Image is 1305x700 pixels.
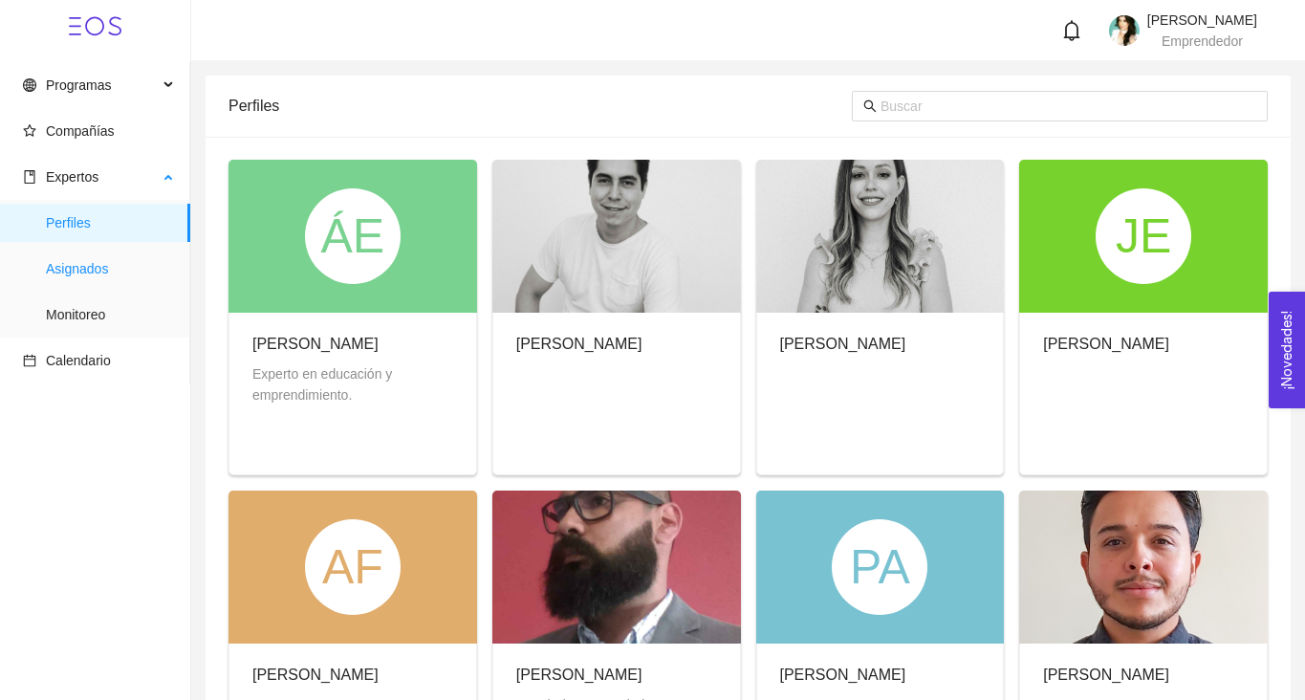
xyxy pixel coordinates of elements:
span: calendar [23,354,36,367]
button: Open Feedback Widget [1269,292,1305,408]
div: Perfiles [228,78,852,133]
span: star [23,124,36,138]
img: 1731682795038-EEE7E56A-5C0C-4F3A-A9E7-FB8F04D6ABB8.jpeg [1109,15,1140,46]
input: Buscar [881,96,1256,117]
div: [PERSON_NAME] [516,663,717,687]
span: search [863,99,877,113]
div: [PERSON_NAME] [1043,663,1169,687]
span: Asignados [46,250,175,288]
div: ÁE [305,188,401,284]
span: book [23,170,36,184]
span: Calendario [46,353,111,368]
span: Compañías [46,123,115,139]
span: Expertos [46,169,98,185]
span: [PERSON_NAME] [1147,12,1257,28]
div: AF [305,519,401,615]
div: [PERSON_NAME] [780,332,906,356]
span: bell [1061,20,1082,41]
div: [PERSON_NAME] [252,332,453,356]
div: [PERSON_NAME] [1043,332,1169,356]
div: JE [1096,188,1191,284]
span: global [23,78,36,92]
span: Programas [46,77,111,93]
div: PA [832,519,927,615]
div: [PERSON_NAME] [780,663,906,687]
span: Perfiles [46,204,175,242]
span: Monitoreo [46,295,175,334]
div: [PERSON_NAME] [516,332,642,356]
span: Emprendedor [1162,33,1243,49]
div: Experto en educación y emprendimiento. [252,363,453,405]
div: [PERSON_NAME] [252,663,379,687]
